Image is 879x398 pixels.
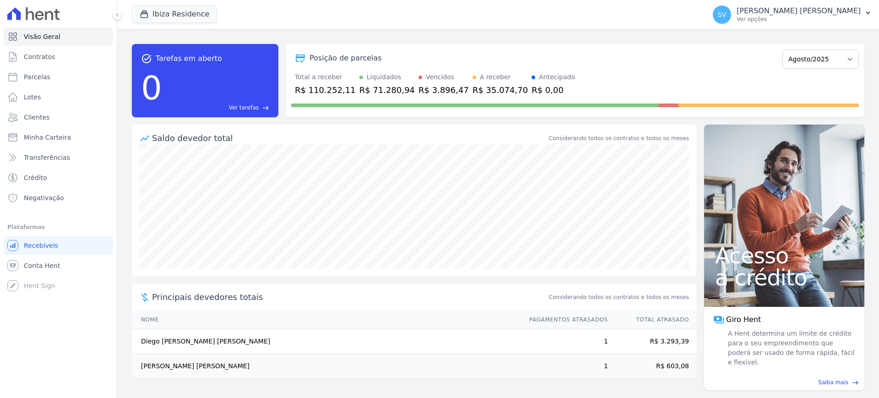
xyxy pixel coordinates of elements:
span: Conta Hent [24,261,60,270]
td: 1 [521,329,608,354]
div: Posição de parcelas [309,53,382,64]
span: Saiba mais [818,378,848,387]
span: Negativação [24,193,64,202]
div: Antecipado [539,72,575,82]
div: Vencidos [426,72,454,82]
a: Conta Hent [4,256,113,275]
a: Negativação [4,189,113,207]
span: Tarefas em aberto [156,53,222,64]
span: Considerando todos os contratos e todos os meses [549,293,689,301]
a: Contratos [4,48,113,66]
th: Pagamentos Atrasados [521,311,608,329]
span: Principais devedores totais [152,291,547,303]
span: Clientes [24,113,49,122]
td: Diego [PERSON_NAME] [PERSON_NAME] [132,329,521,354]
div: 0 [141,64,162,112]
a: Clientes [4,108,113,126]
span: Visão Geral [24,32,60,41]
p: [PERSON_NAME] [PERSON_NAME] [737,6,861,16]
span: A Hent determina um limite de crédito para o seu empreendimento que poderá ser usado de forma ráp... [726,329,855,367]
span: east [852,379,859,386]
a: Parcelas [4,68,113,86]
span: Minha Carteira [24,133,71,142]
span: Lotes [24,93,41,102]
div: R$ 0,00 [532,84,575,96]
th: Total Atrasado [608,311,696,329]
td: R$ 3.293,39 [608,329,696,354]
span: Parcelas [24,72,50,82]
div: R$ 110.252,11 [295,84,356,96]
span: a crédito [715,267,853,289]
div: Saldo devedor total [152,132,547,144]
span: Transferências [24,153,70,162]
div: R$ 35.074,70 [472,84,528,96]
button: SV [PERSON_NAME] [PERSON_NAME] Ver opções [705,2,879,27]
span: Recebíveis [24,241,58,250]
span: Giro Hent [726,314,761,325]
span: Contratos [24,52,55,61]
div: A receber [480,72,511,82]
span: task_alt [141,53,152,64]
span: Acesso [715,245,853,267]
div: R$ 71.280,94 [359,84,415,96]
a: Lotes [4,88,113,106]
button: Ibiza Residence [132,5,217,23]
td: [PERSON_NAME] [PERSON_NAME] [132,354,521,379]
div: Liquidados [367,72,402,82]
a: Visão Geral [4,27,113,46]
span: Ver tarefas [229,104,259,112]
span: east [262,104,269,111]
div: Considerando todos os contratos e todos os meses [549,134,689,142]
span: SV [718,11,726,18]
td: R$ 603,08 [608,354,696,379]
span: Crédito [24,173,47,182]
a: Transferências [4,148,113,167]
th: Nome [132,311,521,329]
a: Crédito [4,169,113,187]
a: Minha Carteira [4,128,113,147]
a: Recebíveis [4,236,113,255]
p: Ver opções [737,16,861,23]
a: Ver tarefas east [166,104,269,112]
a: Saiba mais east [710,378,859,387]
div: R$ 3.896,47 [418,84,469,96]
div: Plataformas [7,222,109,233]
td: 1 [521,354,608,379]
div: Total a receber [295,72,356,82]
